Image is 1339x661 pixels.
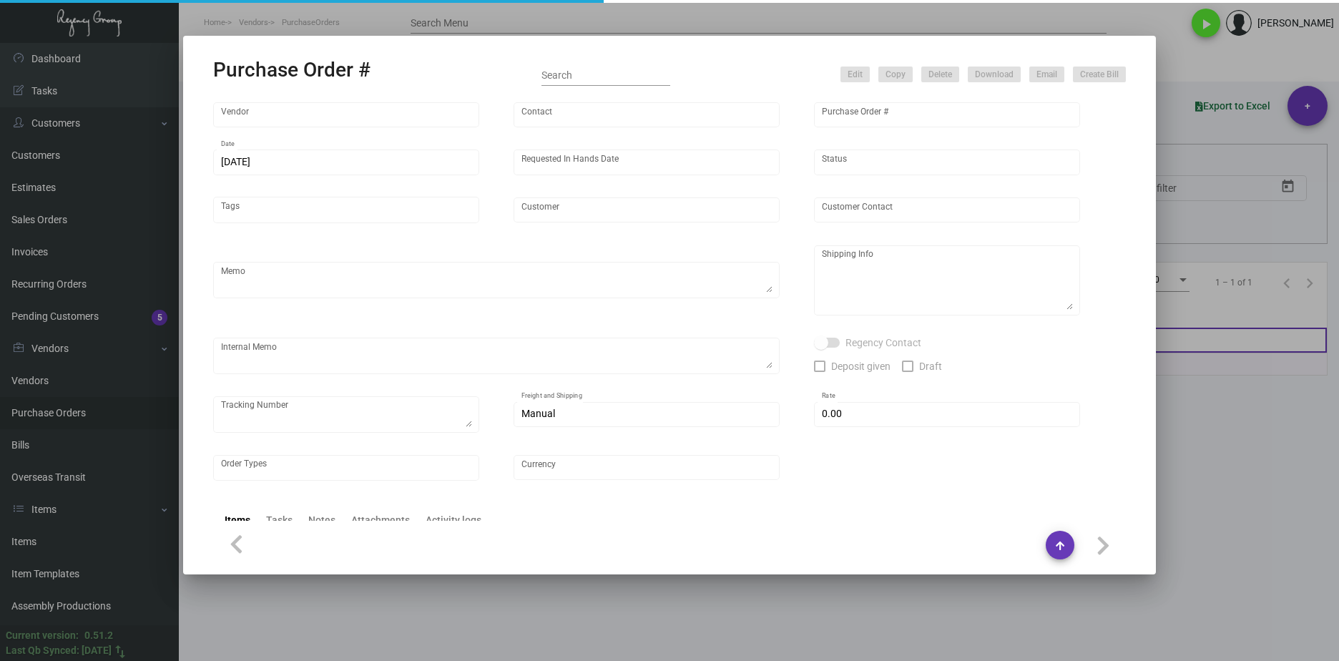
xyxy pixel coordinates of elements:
button: Download [968,67,1021,82]
div: Notes [308,513,335,528]
button: Delete [921,67,959,82]
span: Regency Contact [845,334,921,351]
button: Edit [840,67,870,82]
div: Activity logs [426,513,481,528]
h2: Purchase Order # [213,58,371,82]
div: Items [225,513,250,528]
div: Last Qb Synced: [DATE] [6,643,112,658]
div: Tasks [266,513,293,528]
button: Create Bill [1073,67,1126,82]
span: Delete [928,69,952,81]
span: Deposit given [831,358,891,375]
div: 0.51.2 [84,628,113,643]
button: Email [1029,67,1064,82]
span: Create Bill [1080,69,1119,81]
span: Edit [848,69,863,81]
button: Copy [878,67,913,82]
span: Email [1036,69,1057,81]
div: Attachments [351,513,410,528]
div: Current version: [6,628,79,643]
span: Download [975,69,1014,81]
span: Copy [886,69,906,81]
span: Draft [919,358,942,375]
span: Manual [521,408,555,419]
